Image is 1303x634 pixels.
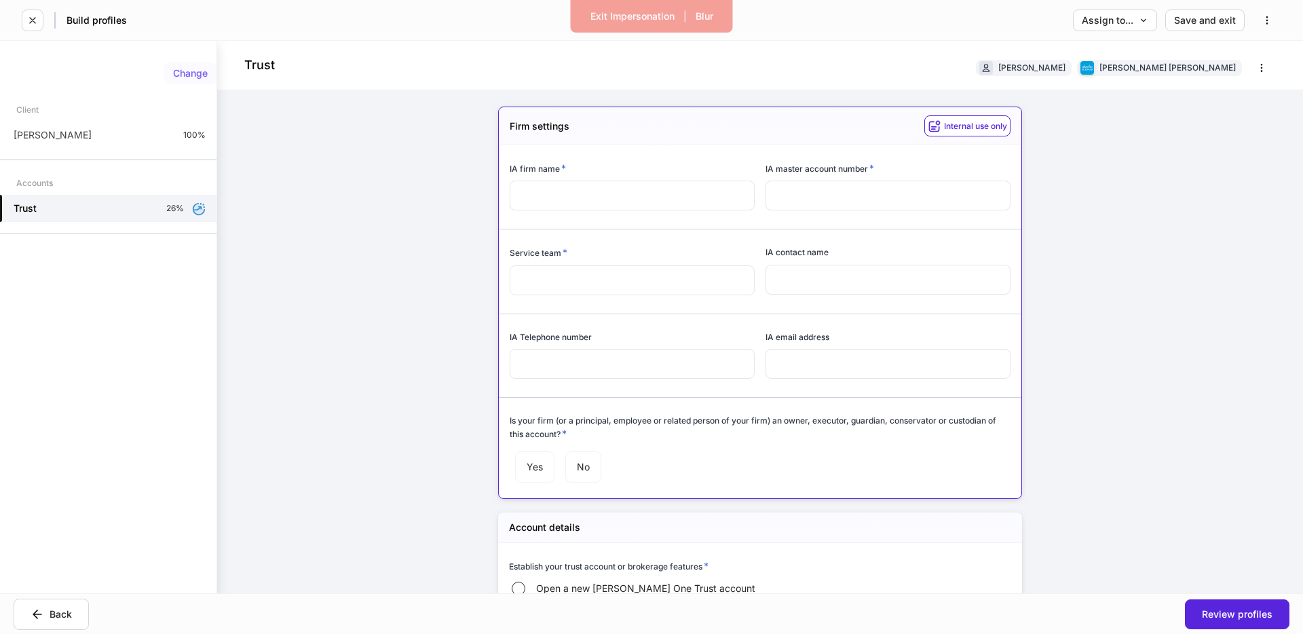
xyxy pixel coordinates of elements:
[67,14,127,27] h5: Build profiles
[510,414,1011,441] h6: Is your firm (or a principal, employee or related person of your firm) an owner, executor, guardi...
[164,62,216,84] button: Change
[14,128,92,142] p: [PERSON_NAME]
[998,61,1065,74] div: [PERSON_NAME]
[31,608,72,621] div: Back
[510,119,569,133] h5: Firm settings
[766,331,829,343] h6: IA email address
[509,521,580,534] h5: Account details
[244,57,275,73] h4: Trust
[166,203,184,214] p: 26%
[590,12,675,21] div: Exit Impersonation
[509,559,709,573] h6: Establish your trust account or brokerage features
[16,98,39,122] div: Client
[1165,10,1245,31] button: Save and exit
[944,119,1007,132] h6: Internal use only
[766,246,829,259] h6: IA contact name
[696,12,713,21] div: Blur
[1082,16,1148,25] div: Assign to...
[173,69,208,78] div: Change
[14,202,37,215] h5: Trust
[582,5,683,27] button: Exit Impersonation
[536,582,755,595] span: Open a new [PERSON_NAME] One Trust account
[14,599,89,630] button: Back
[1099,61,1236,74] div: [PERSON_NAME] [PERSON_NAME]
[16,171,53,195] div: Accounts
[1174,16,1236,25] div: Save and exit
[510,246,567,259] h6: Service team
[687,5,722,27] button: Blur
[1080,61,1094,75] img: charles-schwab-BFYFdbvS.png
[510,331,592,343] h6: IA Telephone number
[510,162,566,175] h6: IA firm name
[1202,610,1272,619] div: Review profiles
[183,130,206,141] p: 100%
[1185,599,1289,629] button: Review profiles
[1073,10,1157,31] button: Assign to...
[766,162,874,175] h6: IA master account number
